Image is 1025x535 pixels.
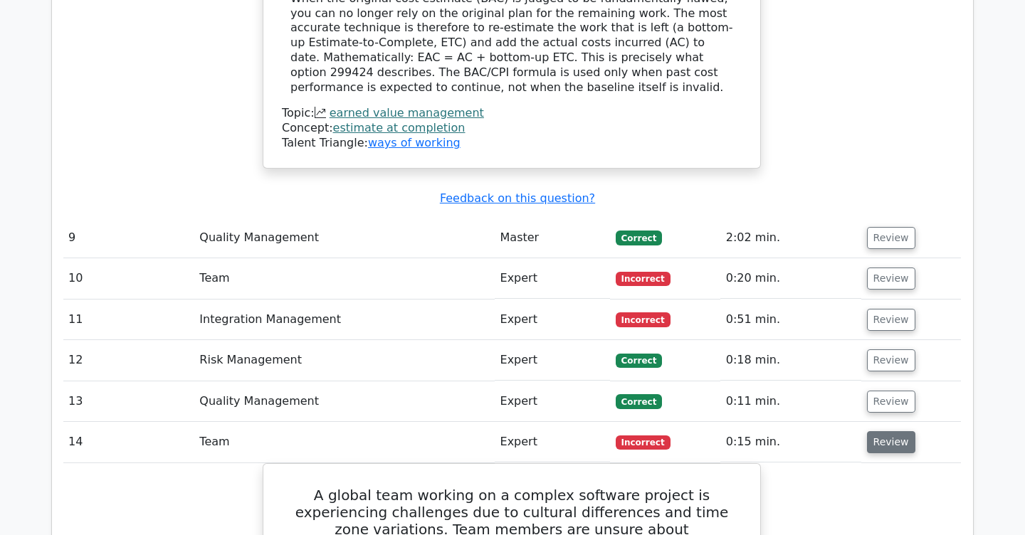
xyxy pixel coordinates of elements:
td: 13 [63,381,194,422]
td: Expert [495,422,610,462]
a: estimate at completion [333,121,466,134]
a: ways of working [368,136,461,149]
div: Talent Triangle: [282,106,742,150]
td: 0:15 min. [720,422,861,462]
button: Review [867,431,915,453]
td: 9 [63,218,194,258]
span: Correct [616,394,662,408]
td: 10 [63,258,194,299]
button: Review [867,227,915,249]
td: Expert [495,381,610,422]
span: Incorrect [616,435,671,450]
div: Concept: [282,121,742,136]
span: Incorrect [616,272,671,286]
span: Correct [616,231,662,245]
td: 2:02 min. [720,218,861,258]
button: Review [867,349,915,371]
td: Team [194,258,494,299]
button: Review [867,309,915,331]
td: Integration Management [194,300,494,340]
span: Incorrect [616,312,671,327]
span: Correct [616,354,662,368]
td: Team [194,422,494,462]
td: 11 [63,300,194,340]
td: 12 [63,340,194,381]
a: Feedback on this question? [440,191,595,205]
td: Quality Management [194,381,494,422]
td: 0:51 min. [720,300,861,340]
td: 14 [63,422,194,462]
td: Master [495,218,610,258]
td: Quality Management [194,218,494,258]
button: Review [867,391,915,413]
button: Review [867,267,915,290]
td: Expert [495,258,610,299]
td: Expert [495,340,610,381]
td: 0:18 min. [720,340,861,381]
a: earned value management [330,106,484,120]
td: Expert [495,300,610,340]
td: 0:11 min. [720,381,861,422]
td: Risk Management [194,340,494,381]
div: Topic: [282,106,742,121]
td: 0:20 min. [720,258,861,299]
